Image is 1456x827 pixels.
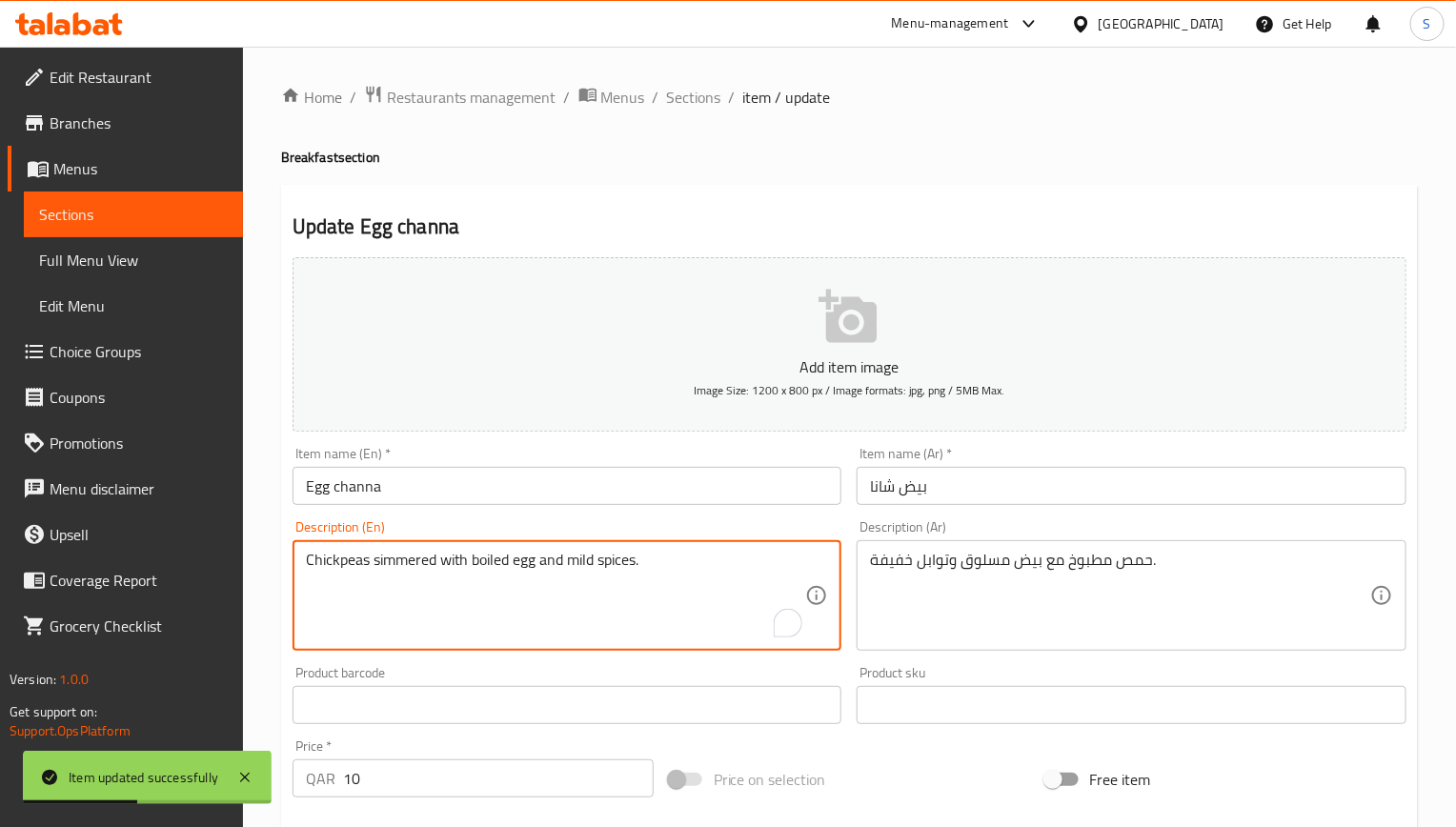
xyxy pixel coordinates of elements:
[8,420,243,466] a: Promotions
[59,667,89,692] span: 1.0.0
[8,100,243,146] a: Branches
[653,86,659,109] li: /
[293,212,1406,241] h2: Update Egg channa
[343,759,654,797] input: Please enter price
[8,54,243,100] a: Edit Restaurant
[564,86,571,109] li: /
[39,203,228,226] span: Sections
[39,249,228,272] span: Full Menu View
[322,355,1377,378] p: Add item image
[281,85,1418,110] nav: breadcrumb
[306,767,335,790] p: QAR
[39,294,228,317] span: Edit Menu
[8,329,243,374] a: Choice Groups
[8,512,243,557] a: Upsell
[8,557,243,603] a: Coverage Report
[8,374,243,420] a: Coupons
[293,467,842,505] input: Enter name En
[364,85,556,110] a: Restaurants management
[1090,768,1151,791] span: Free item
[1099,13,1224,34] div: [GEOGRAPHIC_DATA]
[578,85,645,110] a: Menus
[857,467,1406,505] input: Enter name Ar
[53,157,228,180] span: Menus
[1424,13,1431,34] span: S
[50,340,228,363] span: Choice Groups
[281,148,1418,167] h4: Breakfast section
[50,432,228,454] span: Promotions
[306,551,806,641] textarea: To enrich screen reader interactions, please activate Accessibility in Grammarly extension settings
[50,386,228,409] span: Coupons
[281,86,342,109] a: Home
[8,146,243,192] a: Menus
[350,86,356,109] li: /
[293,257,1406,432] button: Add item imageImage Size: 1200 x 800 px / Image formats: jpg, png / 5MB Max.
[8,466,243,512] a: Menu disclaimer
[714,768,826,791] span: Price on selection
[892,12,1009,35] div: Menu-management
[729,86,736,109] li: /
[10,699,97,724] span: Get support on:
[50,111,228,134] span: Branches
[24,237,243,283] a: Full Menu View
[743,86,831,109] span: item / update
[387,86,556,109] span: Restaurants management
[293,686,842,724] input: Please enter product barcode
[870,551,1370,641] textarea: حمص مطبوخ مع بيض مسلوق وتوابل خفيفة.
[601,86,645,109] span: Menus
[24,192,243,237] a: Sections
[50,615,228,637] span: Grocery Checklist
[50,569,228,592] span: Coverage Report
[10,718,131,743] a: Support.OpsPlatform
[50,66,228,89] span: Edit Restaurant
[69,767,218,788] div: Item updated successfully
[667,86,721,109] a: Sections
[50,477,228,500] span: Menu disclaimer
[8,603,243,649] a: Grocery Checklist
[10,667,56,692] span: Version:
[694,379,1005,401] span: Image Size: 1200 x 800 px / Image formats: jpg, png / 5MB Max.
[50,523,228,546] span: Upsell
[24,283,243,329] a: Edit Menu
[857,686,1406,724] input: Please enter product sku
